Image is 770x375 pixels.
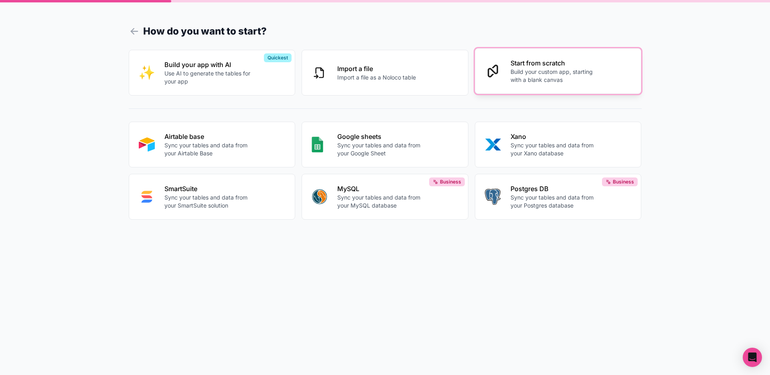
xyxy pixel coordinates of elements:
img: GOOGLE_SHEETS [312,137,323,153]
p: Start from scratch [511,58,600,68]
p: Sync your tables and data from your SmartSuite solution [164,194,253,210]
p: Build your custom app, starting with a blank canvas [511,68,600,84]
button: INTERNAL_WITH_AIBuild your app with AIUse AI to generate the tables for your appQuickest [129,50,296,96]
p: Xano [511,132,600,141]
p: Build your app with AI [164,60,253,69]
span: Business [440,179,461,185]
p: Sync your tables and data from your Xano database [511,141,600,157]
p: Sync your tables and data from your Google Sheet [337,141,426,157]
p: MySQL [337,184,426,194]
p: Sync your tables and data from your Postgres database [511,194,600,210]
p: Sync your tables and data from your MySQL database [337,194,426,210]
p: Google sheets [337,132,426,141]
button: MYSQLMySQLSync your tables and data from your MySQL databaseBusiness [302,174,468,220]
h1: How do you want to start? [129,24,642,39]
p: Sync your tables and data from your Airtable Base [164,141,253,157]
img: AIRTABLE [139,137,155,153]
p: SmartSuite [164,184,253,194]
button: Import a fileImport a file as a Noloco table [302,50,468,96]
img: POSTGRES [485,189,500,205]
button: POSTGRESPostgres DBSync your tables and data from your Postgres databaseBusiness [475,174,642,220]
p: Postgres DB [511,184,600,194]
button: GOOGLE_SHEETSGoogle sheetsSync your tables and data from your Google Sheet [302,122,468,167]
img: INTERNAL_WITH_AI [139,65,155,81]
button: Start from scratchBuild your custom app, starting with a blank canvas [475,48,642,94]
button: XANOXanoSync your tables and data from your Xano database [475,122,642,167]
div: Quickest [264,53,292,62]
p: Import a file as a Noloco table [337,73,416,82]
img: XANO [485,137,501,153]
img: SMART_SUITE [139,189,155,205]
button: SMART_SUITESmartSuiteSync your tables and data from your SmartSuite solution [129,174,296,220]
p: Import a file [337,64,416,73]
button: AIRTABLEAirtable baseSync your tables and data from your Airtable Base [129,122,296,167]
img: MYSQL [312,189,328,205]
p: Airtable base [164,132,253,141]
p: Use AI to generate the tables for your app [164,69,253,86]
div: Open Intercom Messenger [743,348,762,367]
span: Business [613,179,634,185]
